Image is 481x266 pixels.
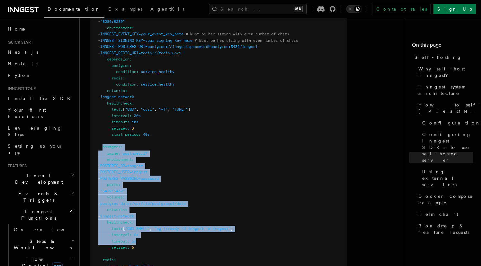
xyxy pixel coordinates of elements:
[102,258,114,262] span: redis
[8,50,38,55] span: Next.js
[111,132,138,137] span: start_period
[111,126,127,131] span: retries
[132,157,134,162] span: :
[100,201,186,206] span: postgres_data:/var/lib/postgresql/data
[127,245,129,250] span: :
[123,76,125,80] span: :
[98,38,100,43] span: -
[8,143,63,155] span: Setting up your app
[111,239,127,243] span: timeout
[120,226,123,231] span: :
[8,125,62,137] span: Leveraging Steps
[107,151,118,156] span: image
[100,19,125,24] span: "8289:8289"
[134,233,138,237] span: 5s
[100,38,192,43] span: INNGEST_SIGNING_KEY=your_signing_key_here
[107,157,132,162] span: environment
[416,63,473,81] a: Why self-host Inngest?
[414,54,462,60] span: Self-hosting
[98,176,100,181] span: -
[44,2,104,18] a: Documentation
[116,69,136,74] span: condition
[5,170,76,188] button: Local Development
[98,51,100,55] span: -
[114,258,116,262] span: :
[372,4,431,14] a: Contact sales
[125,88,127,93] span: :
[141,82,174,87] span: service_healthy
[104,2,147,17] a: Examples
[98,201,100,206] span: -
[129,114,132,118] span: :
[422,169,473,188] span: Using external services
[123,226,125,231] span: [
[107,57,129,61] span: depends_on
[100,176,159,181] span: POSTGRES_PASSWORD=password
[5,46,76,58] a: Next.js
[168,107,170,112] span: ,
[420,166,473,190] a: Using external services
[5,188,76,206] button: Events & Triggers
[5,23,76,35] a: Home
[418,66,473,78] span: Why self-host Inngest?
[98,189,100,193] span: -
[132,245,134,250] span: 5
[420,117,473,129] a: Configuration
[418,211,458,217] span: Helm chart
[416,220,473,238] a: Roadmap & feature requests
[125,107,136,112] span: "CMD"
[5,104,76,122] a: Your first Functions
[141,107,154,112] span: "curl"
[231,226,233,231] span: ]
[129,57,132,61] span: :
[132,101,134,105] span: :
[123,151,147,156] span: postgres:17
[150,226,152,231] span: ,
[107,195,123,199] span: volumes
[136,107,138,112] span: ,
[116,82,136,87] span: condition
[11,238,72,251] span: Steps & Workflows
[418,223,473,235] span: Roadmap & feature requests
[111,226,120,231] span: test
[111,114,129,118] span: interval
[346,5,361,13] button: Toggle dark mode
[100,189,125,193] span: "5432:5432"
[412,41,473,51] h4: On this page
[48,6,101,12] span: Documentation
[8,61,38,66] span: Node.js
[11,224,76,235] a: Overview
[107,26,132,30] span: environment
[127,120,129,124] span: :
[98,44,100,49] span: -
[159,107,168,112] span: "-f"
[11,235,76,253] button: Steps & Workflows
[141,69,174,74] span: service_healthy
[100,164,143,168] span: POSTGRES_DB=inngest
[147,2,188,17] a: AgentKit
[420,129,473,166] a: Configuring Inngest SDKs to use self-hosted server
[125,226,150,231] span: "CMD-SHELL"
[172,107,188,112] span: "[URL]"
[5,58,76,69] a: Node.js
[98,164,100,168] span: -
[100,51,181,55] span: INNGEST_REDIS_URI=redis://redis:6379
[118,182,120,187] span: :
[100,95,134,99] span: inngest-network
[433,4,476,14] a: Sign Up
[132,26,134,30] span: :
[100,44,258,49] span: INNGEST_POSTGRES_URI=postgres://inngest:password@postgres:5432/inngest
[8,107,46,119] span: Your first Functions
[5,69,76,81] a: Python
[8,96,74,101] span: Install the SDK
[195,38,298,43] span: # Must be hex string with even number of chars
[412,51,473,63] a: Self-hosting
[102,145,120,149] span: postgres
[416,208,473,220] a: Helm chart
[123,107,125,112] span: [
[107,220,132,225] span: healthcheck
[294,6,303,12] kbd: ⌘K
[154,107,156,112] span: ,
[5,86,36,91] span: Inngest tour
[107,88,125,93] span: networks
